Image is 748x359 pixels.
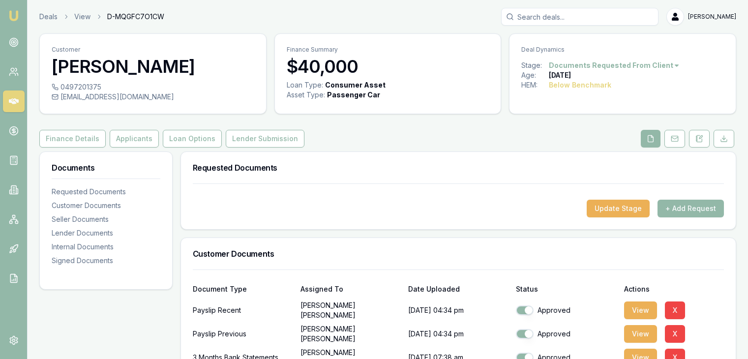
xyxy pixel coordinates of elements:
a: Finance Details [39,130,108,148]
a: Loan Options [161,130,224,148]
button: Update Stage [587,200,650,217]
button: View [624,301,657,319]
p: [PERSON_NAME] [PERSON_NAME] [300,300,400,320]
div: [DATE] [549,70,571,80]
div: Loan Type: [287,80,323,90]
div: Asset Type : [287,90,325,100]
div: Signed Documents [52,256,160,266]
div: Lender Documents [52,228,160,238]
p: Finance Summary [287,46,489,54]
img: emu-icon-u.png [8,10,20,22]
button: Lender Submission [226,130,304,148]
div: Actions [624,286,724,293]
nav: breadcrumb [39,12,164,22]
div: Payslip Previous [193,324,293,344]
div: Internal Documents [52,242,160,252]
span: D-MQGFC7O1CW [107,12,164,22]
div: 0497201375 [52,82,254,92]
span: [PERSON_NAME] [688,13,736,21]
div: Below Benchmark [549,80,611,90]
input: Search deals [501,8,658,26]
div: Approved [516,329,616,339]
div: Payslip Recent [193,300,293,320]
h3: Documents [52,164,160,172]
p: [PERSON_NAME] [PERSON_NAME] [300,324,400,344]
a: Applicants [108,130,161,148]
h3: [PERSON_NAME] [52,57,254,76]
div: Approved [516,305,616,315]
div: Document Type [193,286,293,293]
p: [DATE] 04:34 pm [408,300,508,320]
p: [DATE] 04:34 pm [408,324,508,344]
p: Deal Dynamics [521,46,724,54]
button: Applicants [110,130,159,148]
h3: $40,000 [287,57,489,76]
button: X [665,301,685,319]
div: Passenger Car [327,90,380,100]
button: + Add Request [658,200,724,217]
button: View [624,325,657,343]
button: Finance Details [39,130,106,148]
div: Stage: [521,60,549,70]
h3: Customer Documents [193,250,724,258]
div: Assigned To [300,286,400,293]
div: Date Uploaded [408,286,508,293]
div: Customer Documents [52,201,160,210]
a: Deals [39,12,58,22]
div: Age: [521,70,549,80]
p: Customer [52,46,254,54]
div: Requested Documents [52,187,160,197]
button: Loan Options [163,130,222,148]
a: Lender Submission [224,130,306,148]
div: Status [516,286,616,293]
h3: Requested Documents [193,164,724,172]
div: HEM: [521,80,549,90]
button: Documents Requested From Client [549,60,680,70]
div: [EMAIL_ADDRESS][DOMAIN_NAME] [52,92,254,102]
div: Consumer Asset [325,80,386,90]
div: Seller Documents [52,214,160,224]
button: X [665,325,685,343]
a: View [74,12,90,22]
